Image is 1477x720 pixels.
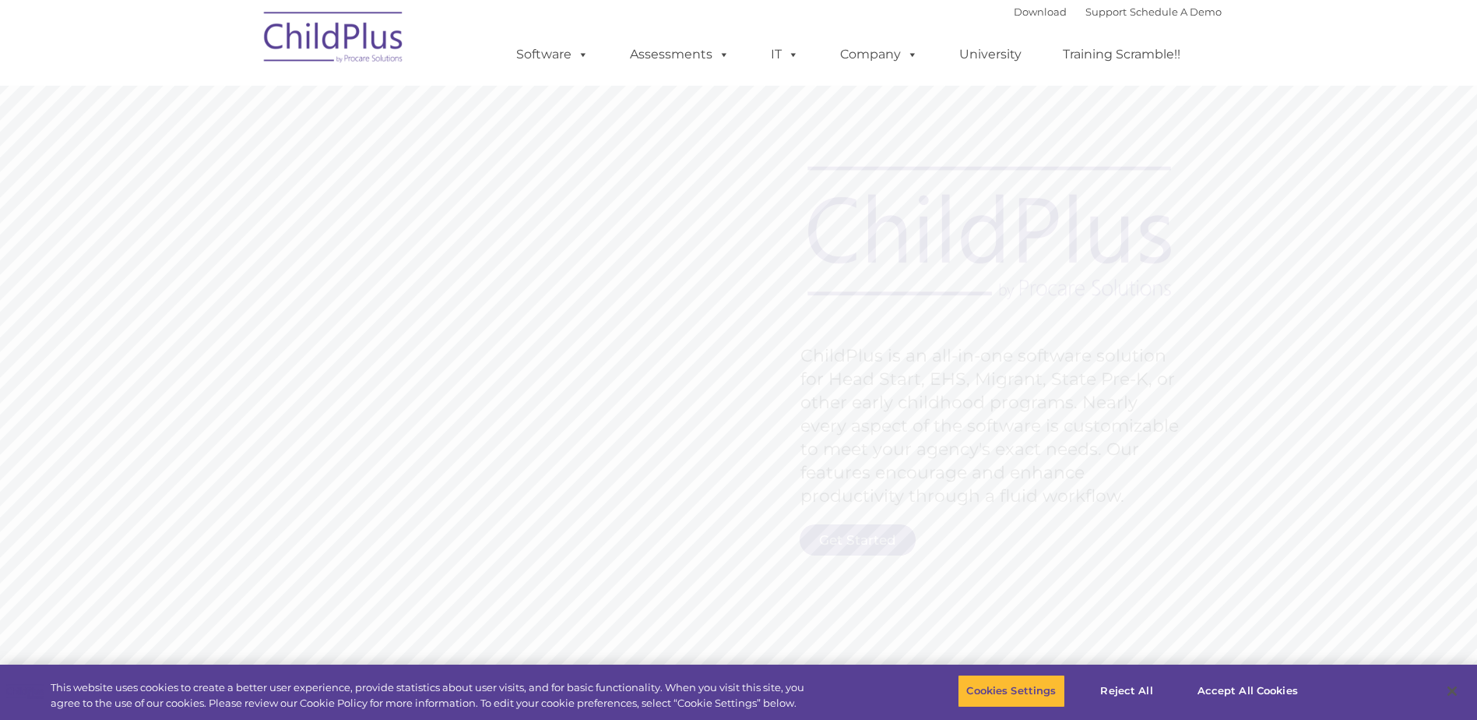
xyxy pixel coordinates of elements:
button: Cookies Settings [958,675,1064,708]
button: Close [1435,674,1469,708]
div: This website uses cookies to create a better user experience, provide statistics about user visit... [51,680,812,711]
a: IT [755,39,814,70]
a: Training Scramble!! [1047,39,1196,70]
rs-layer: ChildPlus is an all-in-one software solution for Head Start, EHS, Migrant, State Pre-K, or other ... [800,344,1187,508]
a: Download [1014,5,1067,18]
a: Software [501,39,604,70]
a: Get Started [800,524,916,556]
a: University [944,39,1037,70]
button: Reject All [1078,675,1176,708]
button: Accept All Cookies [1189,675,1306,708]
a: Company [825,39,934,70]
img: ChildPlus by Procare Solutions [256,1,412,79]
a: Assessments [614,39,745,70]
a: Schedule A Demo [1130,5,1222,18]
font: | [1014,5,1222,18]
a: Support [1085,5,1127,18]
